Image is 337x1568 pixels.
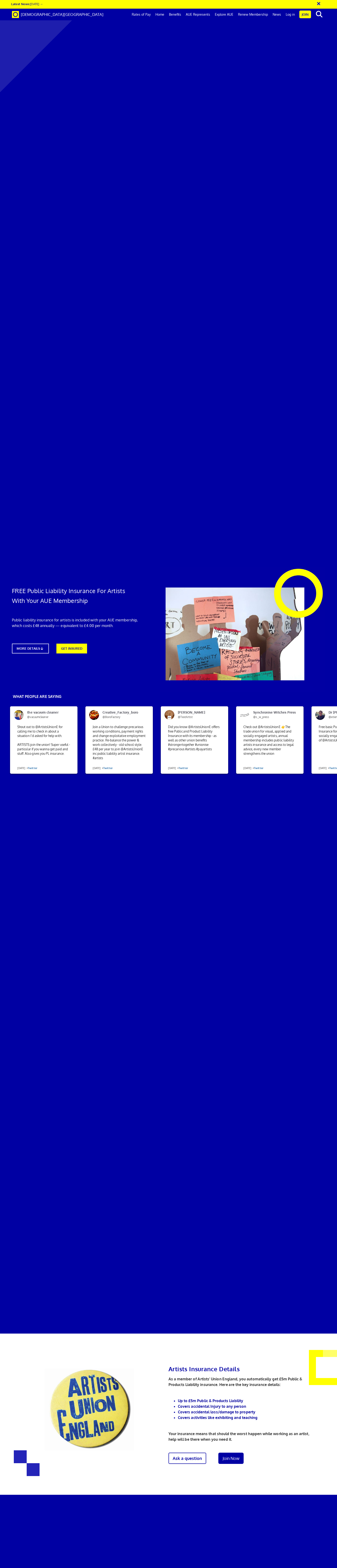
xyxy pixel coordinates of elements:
[99,710,144,719] span: Creative_Factory_boro
[168,1431,312,1442] p: Your insurance means that should the worst happen while working as an artist, help will be there ...
[93,765,113,772] span: [DATE] •
[11,2,43,6] a: Latest News:[DATE] →
[178,1409,312,1415] li: Covers accidental loss/damage to property
[129,9,153,20] a: Rates of Pay
[14,723,74,774] p: Shout out to @ArtistsUnionE for calling me to check in about a situation I’d asked for help with....
[218,1453,244,1464] a: Join Now
[178,715,193,719] span: @TextArtist
[168,1453,206,1464] a: Ask a question
[103,715,120,719] span: @BoroFactory
[21,12,103,17] span: [DEMOGRAPHIC_DATA][GEOGRAPHIC_DATA]
[179,766,188,770] a: Twitter
[103,766,113,770] a: Twitter
[168,765,188,772] span: [DATE] •
[89,723,150,774] p: Join a Union to challenge precarious working conditions, payment rights and change exploitative e...
[168,1376,312,1387] p: As a member of Artists’ Union England, you automatically get £5m Public & Products Liability insu...
[283,9,297,20] a: Log in
[243,765,263,772] span: [DATE] •
[168,1364,312,1374] h2: Artists Insurance Details
[12,586,138,605] h1: FREE Public Liability Insurance For Artists With Your AUE Membership
[167,9,183,20] a: Benefits
[153,9,167,20] a: Home
[183,9,212,20] a: AUE Represents
[250,710,295,719] span: Synchronise Witches Press
[270,9,283,20] a: News
[12,617,138,628] p: Public liability insurance for artists is included with your AUE membership, which costs £48 annu...
[212,9,236,20] a: Explore AUE
[299,11,311,18] a: Join
[24,710,69,719] span: the vacuum cleaner
[56,644,87,653] a: GET INSURED
[178,1404,312,1409] li: Covers accidental Injury to any person
[178,1398,312,1404] li: Up to £5m Public & Products Liability
[178,1415,312,1420] li: Covers activities like exhibiting and teaching
[27,715,48,719] span: @vacuumcleaner
[28,766,37,770] a: Twitter
[12,644,49,653] a: MORE DETAILS
[236,9,270,20] a: Renew Membership
[312,9,326,19] button: search
[254,766,263,770] a: Twitter
[174,710,219,719] span: [PERSON_NAME]
[253,715,269,719] span: @s_w_press
[164,723,225,774] p: Did you know @ArtistsUnionE offers free Public and Product Liability Insurance with its membershi...
[240,723,300,774] p: Check out @ArtistsUnionE 👉The trade union for visual, applied and socially engaged artists, annua...
[11,2,30,6] strong: Latest News:
[17,765,37,772] span: [DATE] •
[8,9,107,20] a: Brand [DEMOGRAPHIC_DATA][GEOGRAPHIC_DATA]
